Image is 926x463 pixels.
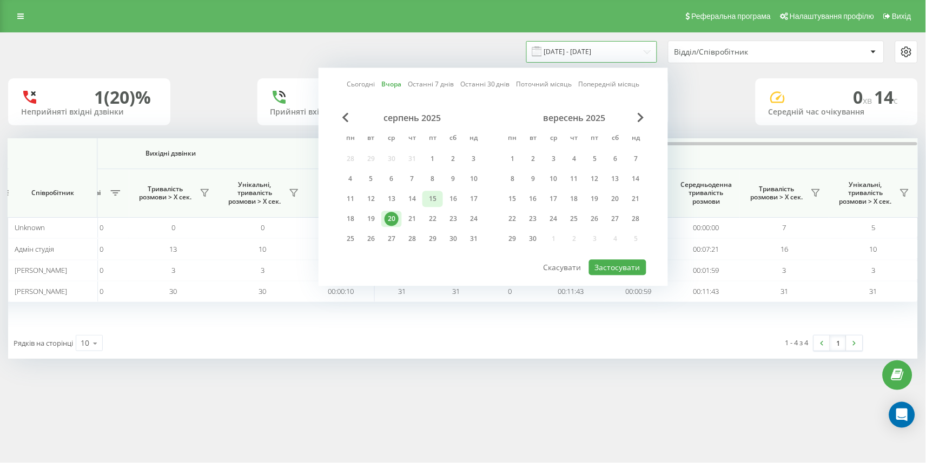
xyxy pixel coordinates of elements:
div: нд 10 серп 2025 р. [464,171,484,187]
span: Співробітник [17,189,88,197]
span: Previous Month [342,113,349,123]
div: 9 [526,172,540,186]
a: Останні 30 днів [460,79,510,90]
div: вт 23 вер 2025 р. [523,211,544,227]
div: сб 20 вер 2025 р. [605,191,626,207]
div: ср 6 серп 2025 р. [381,171,402,187]
div: 11 [567,172,581,186]
div: 10 [547,172,561,186]
span: Тривалість розмови > Х сек. [745,185,808,202]
div: 16 [526,192,540,206]
div: сб 23 серп 2025 р. [443,211,464,227]
div: 3 [467,152,481,166]
div: ср 20 серп 2025 р. [381,211,402,227]
div: 21 [629,192,643,206]
div: 1 [426,152,440,166]
div: пн 22 вер 2025 р. [502,211,523,227]
div: 1 [506,152,520,166]
td: 00:11:43 [537,281,605,302]
div: вт 16 вер 2025 р. [523,191,544,207]
td: 00:00:00 [307,217,375,238]
div: пн 15 вер 2025 р. [502,191,523,207]
div: пн 4 серп 2025 р. [340,171,361,187]
abbr: вівторок [525,131,541,147]
div: 5 [364,172,378,186]
div: вересень 2025 [502,113,646,124]
abbr: середа [383,131,400,147]
div: ср 24 вер 2025 р. [544,211,564,227]
div: Open Intercom Messenger [889,402,915,428]
div: 6 [608,152,623,166]
div: чт 7 серп 2025 р. [402,171,422,187]
div: чт 14 серп 2025 р. [402,191,422,207]
div: 29 [426,232,440,246]
div: 23 [526,212,540,226]
div: ср 13 серп 2025 р. [381,191,402,207]
abbr: п’ятниця [587,131,603,147]
span: 3 [872,265,876,275]
div: 8 [426,172,440,186]
div: пт 26 вер 2025 р. [585,211,605,227]
td: 00:11:43 [672,281,740,302]
div: вт 5 серп 2025 р. [361,171,381,187]
span: 10 [259,244,267,254]
div: пт 8 серп 2025 р. [422,171,443,187]
td: 00:00:00 [672,217,740,238]
span: 3 [261,265,264,275]
div: серпень 2025 [340,113,484,124]
abbr: неділя [466,131,482,147]
div: пн 18 серп 2025 р. [340,211,361,227]
div: вт 12 серп 2025 р. [361,191,381,207]
div: нд 24 серп 2025 р. [464,211,484,227]
div: чт 21 серп 2025 р. [402,211,422,227]
div: сб 2 серп 2025 р. [443,151,464,167]
div: 24 [467,212,481,226]
abbr: понеділок [505,131,521,147]
div: Неприйняті вхідні дзвінки [21,108,157,117]
span: 7 [783,223,786,232]
abbr: субота [445,131,461,147]
span: 0 [100,223,104,232]
div: 4 [567,152,581,166]
div: пн 1 вер 2025 р. [502,151,523,167]
span: 30 [259,286,267,296]
td: 00:00:23 [307,260,375,281]
div: нд 28 вер 2025 р. [626,211,646,227]
span: 0 [854,85,875,109]
span: Адмін студія [14,244,54,254]
div: нд 14 вер 2025 р. [626,171,646,187]
div: 9 [446,172,460,186]
div: нд 21 вер 2025 р. [626,191,646,207]
span: 0 [100,244,104,254]
div: 21 [405,212,419,226]
div: 1 - 4 з 4 [785,337,809,348]
span: 13 [170,244,177,254]
div: 31 [467,232,481,246]
div: 7 [405,172,419,186]
div: 22 [506,212,520,226]
div: 7 [629,152,643,166]
div: ср 17 вер 2025 р. [544,191,564,207]
div: 16 [446,192,460,206]
div: 18 [343,212,358,226]
span: Вихід [892,12,911,21]
div: вт 19 серп 2025 р. [361,211,381,227]
td: 00:00:10 [307,281,375,302]
div: 13 [608,172,623,186]
div: 29 [506,232,520,246]
span: Середньоденна тривалість розмови [680,180,732,206]
span: 31 [398,286,406,296]
div: 26 [364,232,378,246]
span: 0 [100,265,104,275]
span: 31 [781,286,789,296]
abbr: вівторок [363,131,379,147]
div: 30 [446,232,460,246]
div: 17 [467,192,481,206]
span: [PERSON_NAME] [14,286,67,296]
span: [PERSON_NAME] [14,265,67,275]
span: Next Month [638,113,644,123]
div: 14 [405,192,419,206]
div: 2 [526,152,540,166]
abbr: четвер [566,131,583,147]
span: 3 [171,265,175,275]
